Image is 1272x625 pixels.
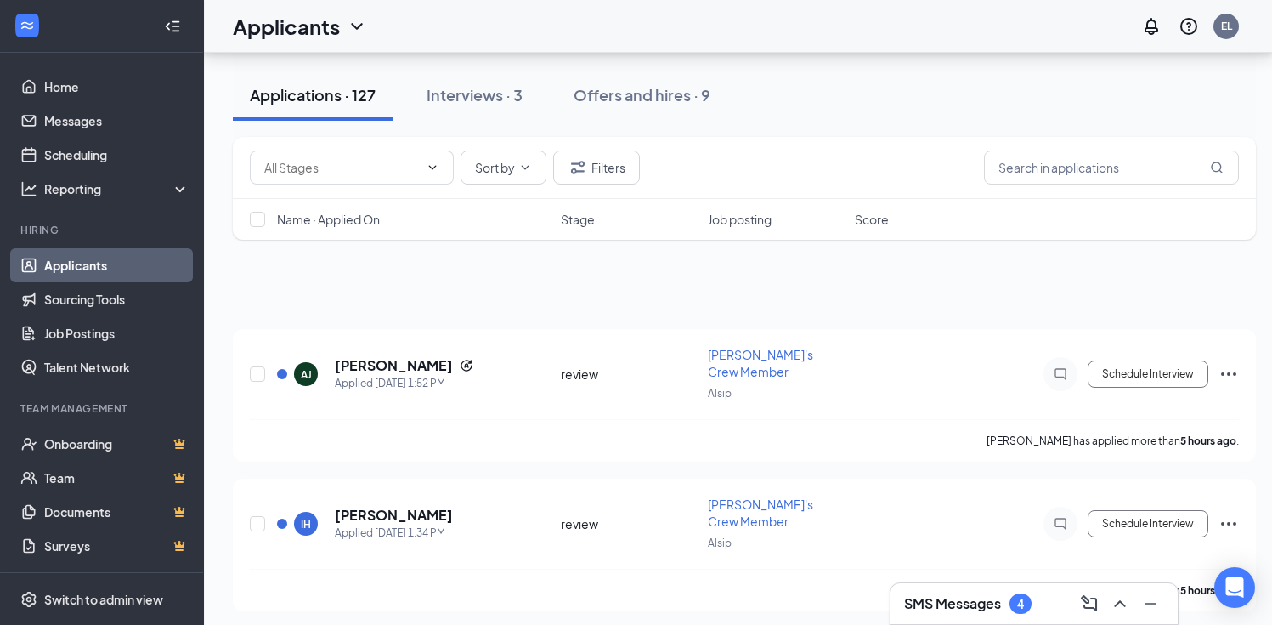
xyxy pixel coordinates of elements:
span: Alsip [708,387,732,400]
span: Name · Applied On [277,211,380,228]
input: Search in applications [984,151,1239,185]
h5: [PERSON_NAME] [335,506,453,525]
b: 5 hours ago [1180,584,1236,597]
button: ComposeMessage [1076,590,1103,617]
div: EL [1221,19,1232,33]
svg: WorkstreamLogo [19,17,36,34]
a: Sourcing Tools [44,282,189,316]
svg: Collapse [164,18,181,35]
h5: [PERSON_NAME] [335,356,453,375]
input: All Stages [264,158,419,177]
svg: QuestionInfo [1179,16,1199,37]
a: Home [44,70,189,104]
svg: ChevronDown [426,161,439,174]
svg: MagnifyingGlass [1210,161,1224,174]
div: AJ [301,367,312,382]
svg: ChatInactive [1050,367,1071,381]
div: Hiring [20,223,186,237]
span: Sort by [475,162,515,173]
svg: Ellipses [1218,364,1239,384]
div: Team Management [20,401,186,416]
button: Filter Filters [553,151,640,185]
span: Stage [561,211,595,228]
a: TeamCrown [44,461,189,495]
a: Messages [44,104,189,138]
div: IH [301,517,311,531]
div: Applied [DATE] 1:34 PM [335,525,453,542]
svg: Reapply [460,359,473,372]
div: Reporting [44,180,190,197]
a: SurveysCrown [44,529,189,563]
a: Applicants [44,248,189,282]
button: Schedule Interview [1088,510,1208,537]
div: Applications · 127 [250,84,376,105]
div: 4 [1017,597,1024,611]
svg: Analysis [20,180,37,197]
svg: Filter [568,157,588,178]
span: [PERSON_NAME]'s Crew Member [708,497,813,529]
div: Offers and hires · 9 [574,84,710,105]
div: Open Intercom Messenger [1214,567,1255,608]
svg: ChatInactive [1050,517,1071,531]
a: DocumentsCrown [44,495,189,529]
svg: ChevronUp [1110,594,1130,614]
button: Minimize [1137,590,1164,617]
a: Job Postings [44,316,189,350]
span: Alsip [708,537,732,549]
p: [PERSON_NAME] has applied more than . [987,434,1239,448]
a: Scheduling [44,138,189,172]
div: Applied [DATE] 1:52 PM [335,375,473,392]
svg: ChevronDown [347,16,367,37]
h3: SMS Messages [904,594,1001,613]
h1: Applicants [233,12,340,41]
span: Score [855,211,889,228]
svg: ChevronDown [518,161,532,174]
button: ChevronUp [1106,590,1133,617]
svg: Ellipses [1218,514,1239,534]
button: Schedule Interview [1088,361,1208,388]
div: review [561,366,698,383]
span: Job posting [708,211,772,228]
a: OnboardingCrown [44,427,189,461]
svg: Notifications [1141,16,1162,37]
div: Switch to admin view [44,591,163,608]
span: [PERSON_NAME]'s Crew Member [708,347,813,379]
svg: Settings [20,591,37,608]
div: review [561,515,698,532]
div: Interviews · 3 [427,84,523,105]
svg: ComposeMessage [1079,594,1100,614]
svg: Minimize [1140,594,1161,614]
b: 5 hours ago [1180,435,1236,447]
a: Talent Network [44,350,189,384]
button: Sort byChevronDown [461,151,546,185]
